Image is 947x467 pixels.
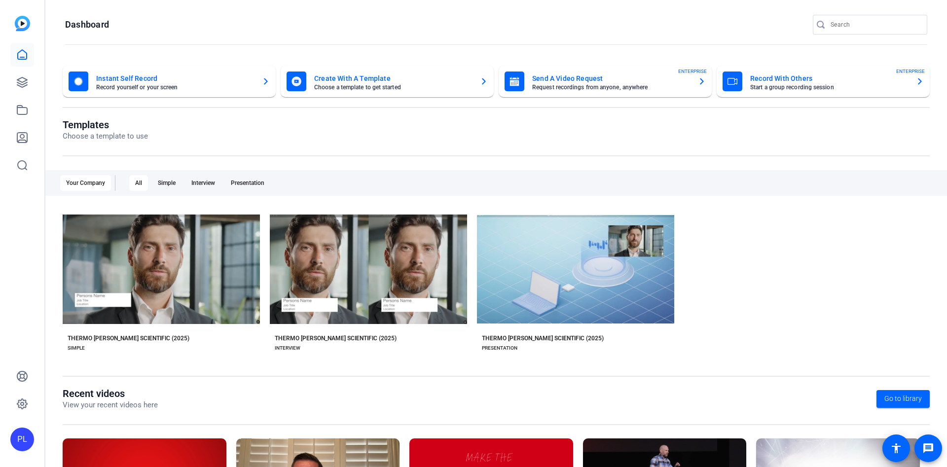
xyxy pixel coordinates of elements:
mat-card-title: Create With A Template [314,72,472,84]
input: Search [831,19,919,31]
mat-card-title: Send A Video Request [532,72,690,84]
div: All [129,175,148,191]
button: Send A Video RequestRequest recordings from anyone, anywhereENTERPRISE [499,66,712,97]
a: Go to library [876,390,930,408]
h1: Dashboard [65,19,109,31]
span: ENTERPRISE [896,68,925,75]
button: Create With A TemplateChoose a template to get started [281,66,494,97]
button: Record With OthersStart a group recording sessionENTERPRISE [717,66,930,97]
mat-card-subtitle: Record yourself or your screen [96,84,254,90]
p: View your recent videos here [63,399,158,411]
div: PL [10,428,34,451]
p: Choose a template to use [63,131,148,142]
div: THERMO [PERSON_NAME] SCIENTIFIC (2025) [68,334,189,342]
div: Simple [152,175,182,191]
h1: Recent videos [63,388,158,399]
div: THERMO [PERSON_NAME] SCIENTIFIC (2025) [275,334,397,342]
div: THERMO [PERSON_NAME] SCIENTIFIC (2025) [482,334,604,342]
div: Interview [185,175,221,191]
div: PRESENTATION [482,344,517,352]
mat-card-title: Instant Self Record [96,72,254,84]
div: SIMPLE [68,344,85,352]
mat-icon: accessibility [890,442,902,454]
img: blue-gradient.svg [15,16,30,31]
mat-icon: message [922,442,934,454]
div: Your Company [60,175,111,191]
button: Instant Self RecordRecord yourself or your screen [63,66,276,97]
mat-card-title: Record With Others [750,72,908,84]
mat-card-subtitle: Choose a template to get started [314,84,472,90]
mat-card-subtitle: Request recordings from anyone, anywhere [532,84,690,90]
mat-card-subtitle: Start a group recording session [750,84,908,90]
h1: Templates [63,119,148,131]
span: Go to library [884,394,922,404]
div: INTERVIEW [275,344,300,352]
span: ENTERPRISE [678,68,707,75]
div: Presentation [225,175,270,191]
